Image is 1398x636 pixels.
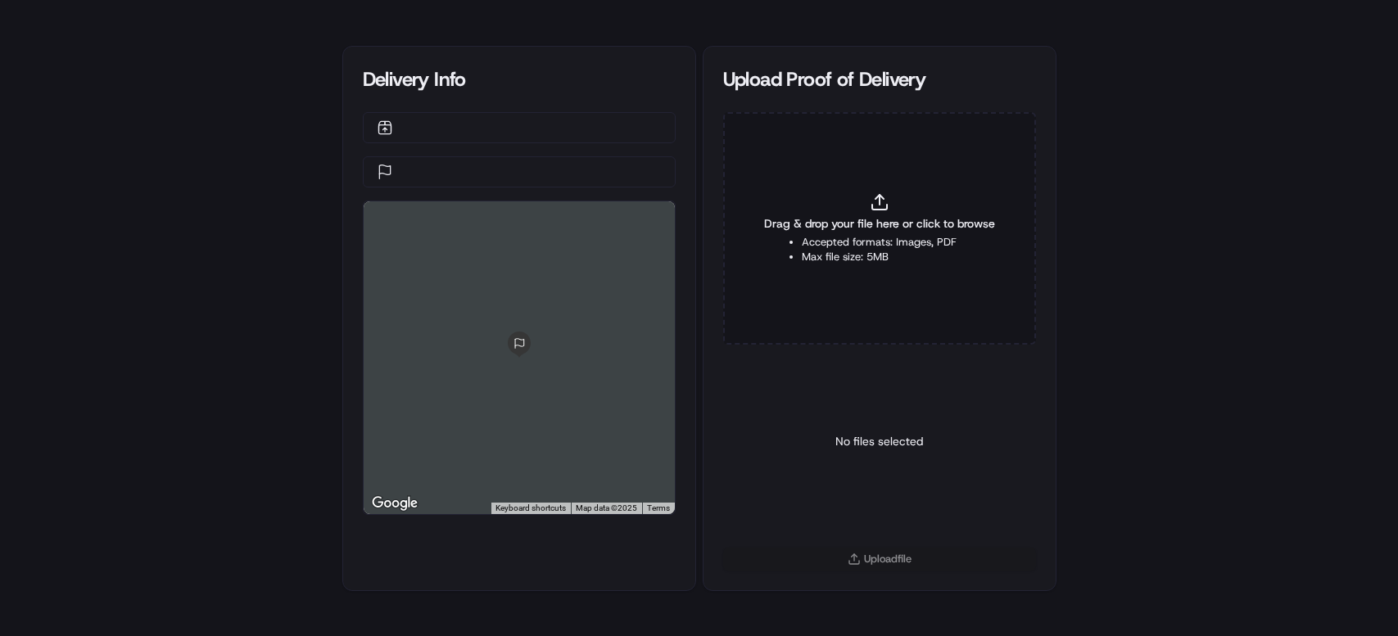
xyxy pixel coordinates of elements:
[495,503,566,514] button: Keyboard shortcuts
[576,503,637,512] span: Map data ©2025
[802,250,957,264] li: Max file size: 5MB
[764,215,995,232] span: Drag & drop your file here or click to browse
[363,66,676,92] div: Delivery Info
[723,66,1036,92] div: Upload Proof of Delivery
[364,201,675,514] div: 0
[368,493,422,514] img: Google
[802,235,957,250] li: Accepted formats: Images, PDF
[835,433,923,449] p: No files selected
[647,503,670,512] a: Terms (opens in new tab)
[368,493,422,514] a: Open this area in Google Maps (opens a new window)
